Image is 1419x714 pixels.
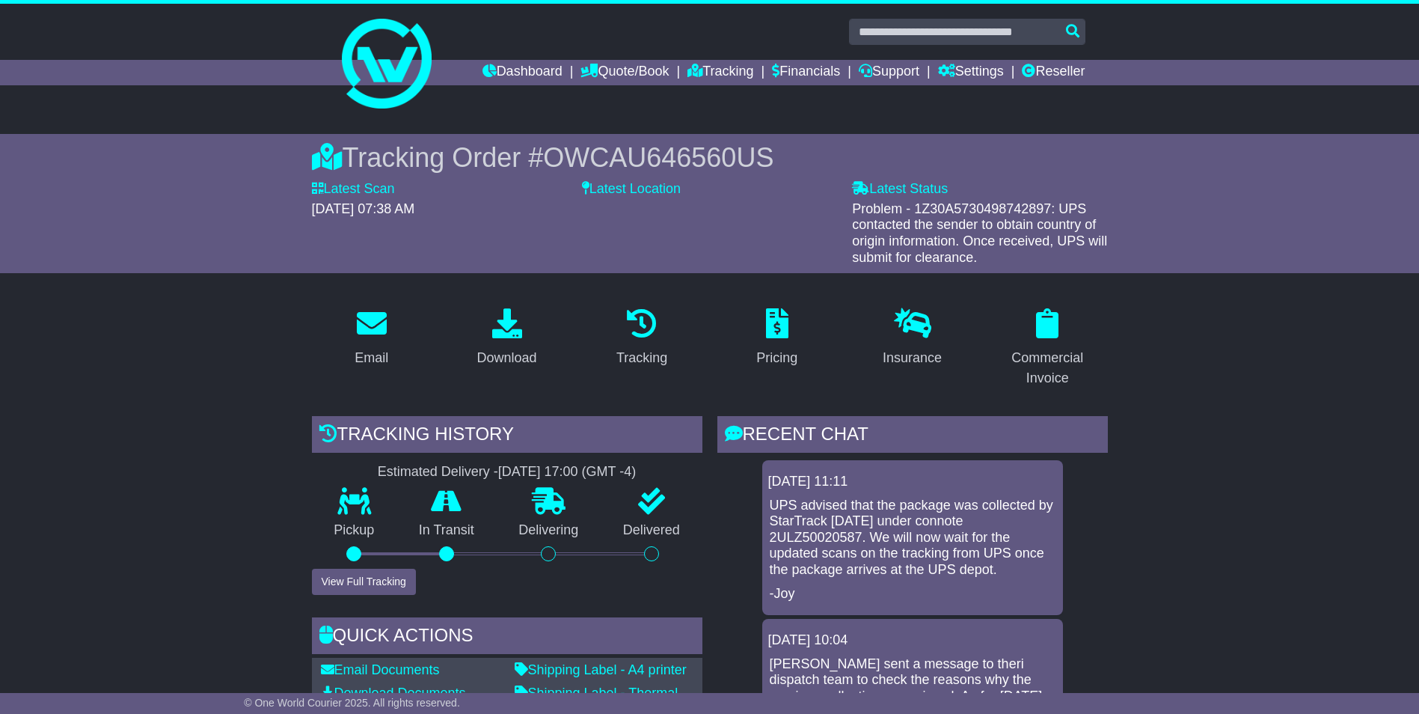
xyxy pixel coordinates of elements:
p: In Transit [396,522,497,539]
span: OWCAU646560US [543,142,773,173]
div: [DATE] 11:11 [768,474,1057,490]
a: Email [345,303,398,373]
label: Latest Scan [312,181,395,198]
div: Insurance [883,348,942,368]
a: Quote/Book [580,60,669,85]
div: Estimated Delivery - [312,464,702,480]
div: Email [355,348,388,368]
div: Pricing [756,348,797,368]
a: Tracking [687,60,753,85]
a: Insurance [873,303,951,373]
a: Shipping Label - A4 printer [515,662,687,677]
a: Pricing [747,303,807,373]
div: [DATE] 17:00 (GMT -4) [498,464,636,480]
div: Tracking Order # [312,141,1108,174]
span: Problem - 1Z30A5730498742897: UPS contacted the sender to obtain country of origin information. O... [852,201,1107,265]
div: Download [476,348,536,368]
label: Latest Status [852,181,948,198]
a: Dashboard [482,60,563,85]
a: Commercial Invoice [987,303,1108,394]
div: Tracking history [312,416,702,457]
p: Delivering [497,522,601,539]
p: -Joy [770,586,1055,602]
p: Delivered [601,522,702,539]
a: Settings [938,60,1004,85]
a: Reseller [1022,60,1085,85]
a: Email Documents [321,662,440,677]
button: View Full Tracking [312,569,416,595]
span: © One World Courier 2025. All rights reserved. [244,697,460,709]
a: Download Documents [321,686,466,701]
p: Pickup [312,522,397,539]
div: RECENT CHAT [717,416,1108,457]
span: [DATE] 07:38 AM [312,201,415,216]
a: Financials [772,60,840,85]
label: Latest Location [582,181,681,198]
div: [DATE] 10:04 [768,632,1057,649]
div: Commercial Invoice [997,348,1098,388]
a: Tracking [607,303,677,373]
p: UPS advised that the package was collected by StarTrack [DATE] under connote 2ULZ50020587. We wil... [770,498,1055,579]
div: Tracking [616,348,667,368]
a: Support [859,60,919,85]
div: Quick Actions [312,617,702,658]
a: Download [467,303,546,373]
